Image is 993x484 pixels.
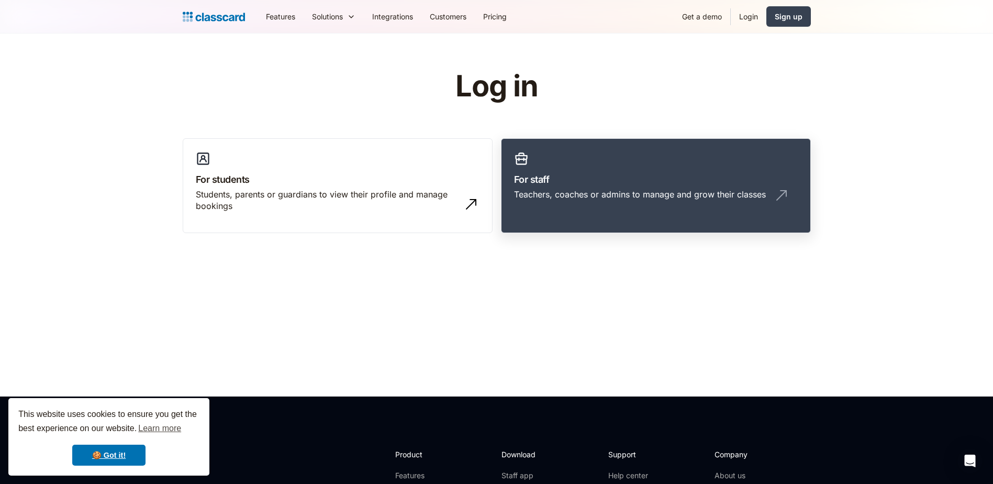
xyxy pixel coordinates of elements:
[501,470,544,481] a: Staff app
[8,398,209,476] div: cookieconsent
[137,421,183,436] a: learn more about cookies
[196,189,459,212] div: Students, parents or guardians to view their profile and manage bookings
[312,11,343,22] div: Solutions
[395,470,451,481] a: Features
[514,172,798,186] h3: For staff
[183,138,493,234] a: For studentsStudents, parents or guardians to view their profile and manage bookings
[514,189,766,200] div: Teachers, coaches or admins to manage and grow their classes
[715,449,784,460] h2: Company
[957,448,983,474] div: Open Intercom Messenger
[674,5,730,28] a: Get a demo
[501,138,811,234] a: For staffTeachers, coaches or admins to manage and grow their classes
[183,9,245,24] a: Logo
[330,70,663,103] h1: Log in
[304,5,364,28] div: Solutions
[258,5,304,28] a: Features
[475,5,515,28] a: Pricing
[501,449,544,460] h2: Download
[72,445,146,466] a: dismiss cookie message
[421,5,475,28] a: Customers
[395,449,451,460] h2: Product
[608,449,651,460] h2: Support
[715,470,784,481] a: About us
[608,470,651,481] a: Help center
[196,172,479,186] h3: For students
[364,5,421,28] a: Integrations
[18,408,199,436] span: This website uses cookies to ensure you get the best experience on our website.
[775,11,802,22] div: Sign up
[731,5,766,28] a: Login
[766,6,811,27] a: Sign up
